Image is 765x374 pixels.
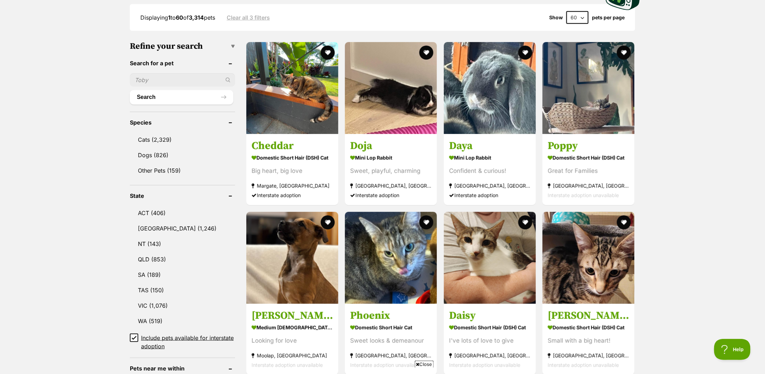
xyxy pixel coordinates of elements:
img: Daisy - Domestic Short Hair (DSH) Cat [444,212,536,304]
div: Great for Families [548,166,629,176]
a: Poppy Domestic Short Hair (DSH) Cat Great for Families [GEOGRAPHIC_DATA], [GEOGRAPHIC_DATA] Inter... [543,134,634,205]
strong: [GEOGRAPHIC_DATA], [GEOGRAPHIC_DATA] [350,181,432,191]
div: Big heart, big love [252,166,333,176]
img: Monty - Domestic Short Hair (DSH) Cat [543,212,634,304]
div: Interstate adoption [350,191,432,200]
span: Close [415,361,434,368]
h3: Phoenix [350,309,432,322]
strong: 60 [176,14,183,21]
button: favourite [420,215,434,229]
h3: Doja [350,139,432,153]
strong: Domestic Short Hair Cat [350,322,432,333]
div: Sweet, playful, charming [350,166,432,176]
h3: [PERSON_NAME] [548,309,629,322]
label: pets per page [592,15,625,20]
a: TAS (150) [130,283,235,298]
a: Doja Mini Lop Rabbit Sweet, playful, charming [GEOGRAPHIC_DATA], [GEOGRAPHIC_DATA] Interstate ado... [345,134,437,205]
img: Phoenix - Domestic Short Hair Cat [345,212,437,304]
strong: Domestic Short Hair (DSH) Cat [548,322,629,333]
strong: Margate, [GEOGRAPHIC_DATA] [252,181,333,191]
a: NT (143) [130,236,235,251]
h3: Cheddar [252,139,333,153]
button: favourite [321,46,335,60]
span: Displaying to of pets [140,14,215,21]
div: Looking for love [252,336,333,346]
input: Toby [130,73,235,87]
a: Cheddar Domestic Short Hair (DSH) Cat Big heart, big love Margate, [GEOGRAPHIC_DATA] Interstate a... [246,134,338,205]
div: I've lots of love to give [449,336,531,346]
strong: [GEOGRAPHIC_DATA], [GEOGRAPHIC_DATA] [449,351,531,360]
strong: [GEOGRAPHIC_DATA], [GEOGRAPHIC_DATA] [449,181,531,191]
div: Confident & curious! [449,166,531,176]
a: Include pets available for interstate adoption [130,334,235,350]
a: Dogs (826) [130,148,235,162]
img: Poppy - Domestic Short Hair (DSH) Cat [543,42,634,134]
span: Interstate adoption unavailable [350,362,421,368]
a: [GEOGRAPHIC_DATA] (1,246) [130,221,235,236]
a: ACT (406) [130,206,235,220]
h3: Daisy [449,309,531,322]
strong: Domestic Short Hair (DSH) Cat [548,153,629,163]
strong: [GEOGRAPHIC_DATA], [GEOGRAPHIC_DATA] [350,351,432,360]
button: favourite [518,46,532,60]
img: Daya - Mini Lop Rabbit [444,42,536,134]
span: Interstate adoption unavailable [449,362,520,368]
div: Interstate adoption [252,191,333,200]
strong: Mini Lop Rabbit [350,153,432,163]
h3: Refine your search [130,41,235,51]
a: QLD (853) [130,252,235,267]
h3: Daya [449,139,531,153]
button: favourite [420,46,434,60]
strong: Moolap, [GEOGRAPHIC_DATA] [252,351,333,360]
strong: 3,314 [189,14,204,21]
button: favourite [617,46,631,60]
img: Cheddar - Domestic Short Hair (DSH) Cat [246,42,338,134]
a: Clear all 3 filters [227,14,270,21]
header: State [130,193,235,199]
button: favourite [321,215,335,229]
span: Show [549,15,563,20]
button: favourite [617,215,631,229]
strong: Mini Lop Rabbit [449,153,531,163]
span: Interstate adoption unavailable [548,192,619,198]
strong: Domestic Short Hair (DSH) Cat [252,153,333,163]
img: Rosie (66694) - Staffordshire Bull Terrier Dog [246,212,338,304]
a: SA (189) [130,267,235,282]
span: Interstate adoption unavailable [252,362,323,368]
h3: [PERSON_NAME] (66694) [252,309,333,322]
h3: Poppy [548,139,629,153]
div: Sweet looks & demeanour [350,336,432,346]
strong: medium [DEMOGRAPHIC_DATA] Dog [252,322,333,333]
iframe: Help Scout Beacon - Open [714,339,751,360]
div: Small with a big heart! [548,336,629,346]
a: Other Pets (159) [130,163,235,178]
strong: [GEOGRAPHIC_DATA], [GEOGRAPHIC_DATA] [548,181,629,191]
strong: [GEOGRAPHIC_DATA], [GEOGRAPHIC_DATA] [548,351,629,360]
a: Cats (2,329) [130,132,235,147]
header: Pets near me within [130,365,235,372]
button: favourite [518,215,532,229]
span: Interstate adoption unavailable [548,362,619,368]
img: Doja - Mini Lop Rabbit [345,42,437,134]
a: VIC (1,076) [130,298,235,313]
header: Search for a pet [130,60,235,66]
header: Species [130,119,235,126]
a: Daya Mini Lop Rabbit Confident & curious! [GEOGRAPHIC_DATA], [GEOGRAPHIC_DATA] Interstate adoption [444,134,536,205]
strong: Domestic Short Hair (DSH) Cat [449,322,531,333]
button: Search [130,90,233,104]
div: Interstate adoption [449,191,531,200]
strong: 1 [168,14,171,21]
a: WA (519) [130,314,235,328]
span: Include pets available for interstate adoption [141,334,235,350]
